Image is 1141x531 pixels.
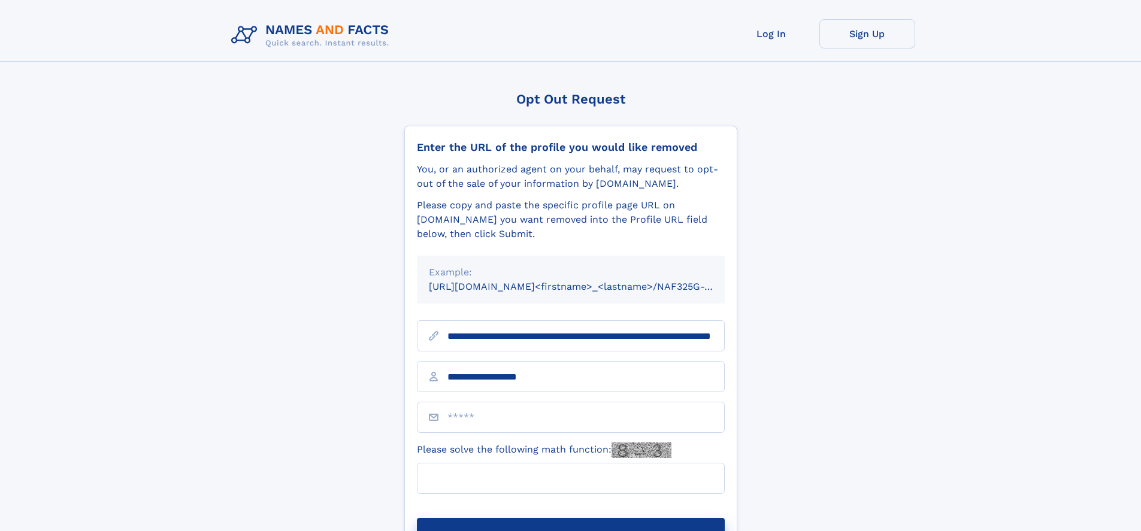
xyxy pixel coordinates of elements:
[417,442,671,458] label: Please solve the following math function:
[404,92,737,107] div: Opt Out Request
[417,162,725,191] div: You, or an authorized agent on your behalf, may request to opt-out of the sale of your informatio...
[226,19,399,51] img: Logo Names and Facts
[417,198,725,241] div: Please copy and paste the specific profile page URL on [DOMAIN_NAME] you want removed into the Pr...
[819,19,915,48] a: Sign Up
[429,281,747,292] small: [URL][DOMAIN_NAME]<firstname>_<lastname>/NAF325G-xxxxxxxx
[417,141,725,154] div: Enter the URL of the profile you would like removed
[724,19,819,48] a: Log In
[429,265,713,280] div: Example:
